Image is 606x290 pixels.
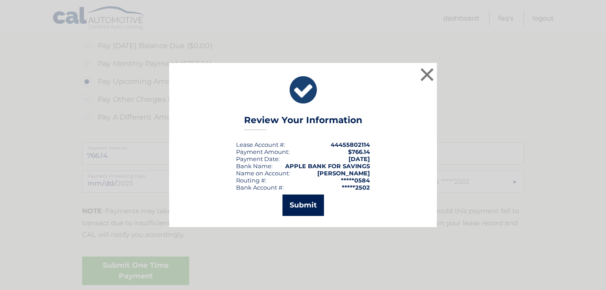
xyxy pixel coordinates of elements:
div: Lease Account #: [236,141,285,148]
strong: APPLE BANK FOR SAVINGS [285,162,370,170]
button: × [418,66,436,83]
strong: [PERSON_NAME] [317,170,370,177]
div: Name on Account: [236,170,290,177]
span: [DATE] [349,155,370,162]
h3: Review Your Information [244,115,362,130]
div: Bank Name: [236,162,273,170]
span: Payment Date [236,155,278,162]
div: Payment Amount: [236,148,290,155]
span: $766.14 [348,148,370,155]
button: Submit [282,195,324,216]
div: Routing #: [236,177,266,184]
div: Bank Account #: [236,184,284,191]
strong: 44455802114 [331,141,370,148]
div: : [236,155,280,162]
